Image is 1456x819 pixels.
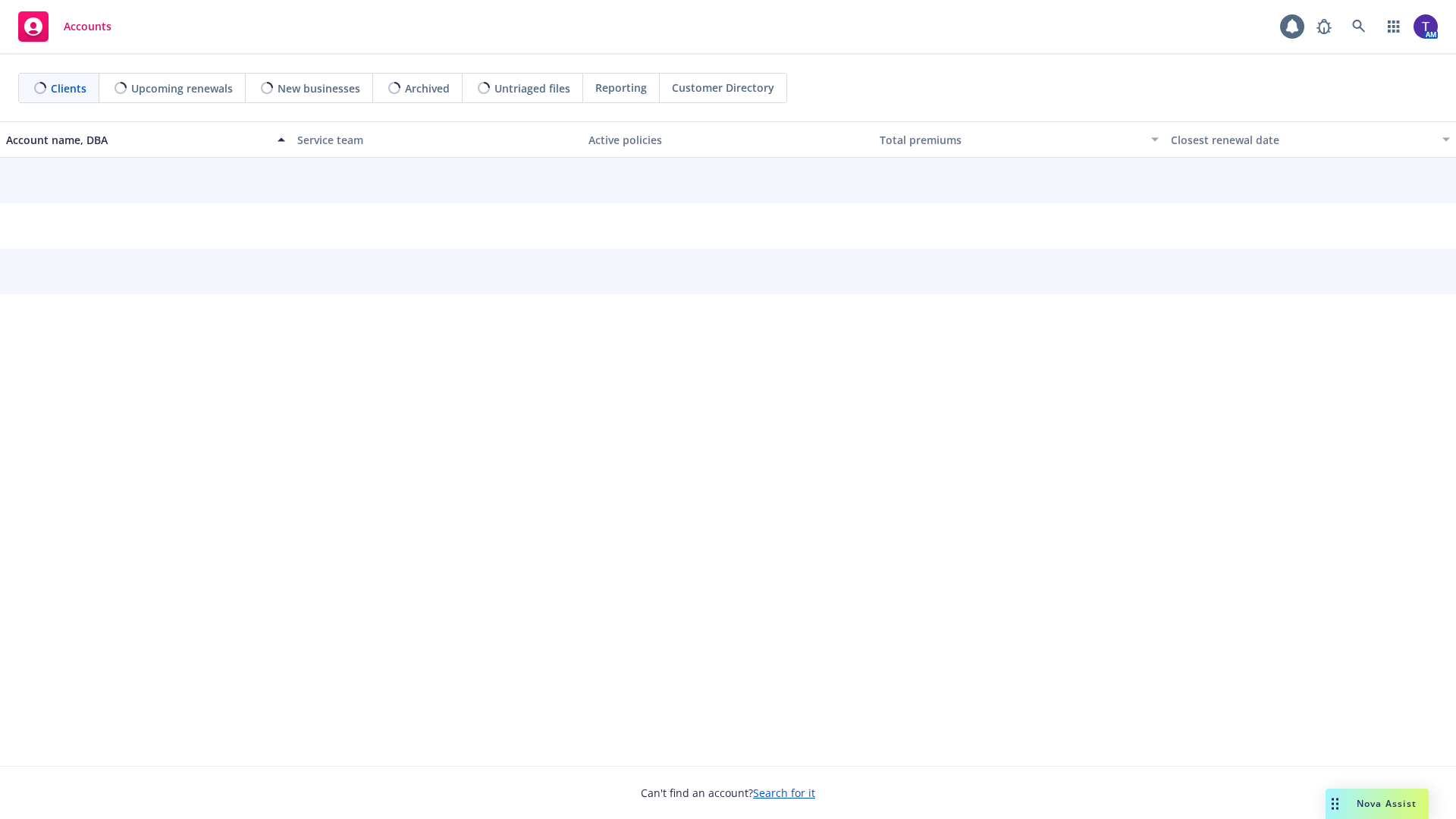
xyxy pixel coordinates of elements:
[582,121,874,158] button: Active policies
[1326,789,1429,819] button: Nova Assist
[880,132,1142,148] div: Total premiums
[1379,11,1409,42] a: Switch app
[131,80,233,96] span: Upcoming renewals
[494,80,570,96] span: Untriaged files
[1414,14,1438,39] img: photo
[6,132,268,148] div: Account name, DBA
[753,786,815,800] a: Search for it
[595,80,647,96] span: Reporting
[278,80,360,96] span: New businesses
[1357,797,1417,810] span: Nova Assist
[874,121,1165,158] button: Total premiums
[1171,132,1433,148] div: Closest renewal date
[1309,11,1339,42] a: Report a Bug
[1165,121,1456,158] button: Closest renewal date
[588,132,868,148] div: Active policies
[672,80,774,96] span: Customer Directory
[641,785,815,801] span: Can't find an account?
[51,80,86,96] span: Clients
[297,132,576,148] div: Service team
[405,80,450,96] span: Archived
[1344,11,1374,42] a: Search
[64,20,111,33] span: Accounts
[291,121,582,158] button: Service team
[1326,789,1345,819] div: Drag to move
[12,5,118,48] a: Accounts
